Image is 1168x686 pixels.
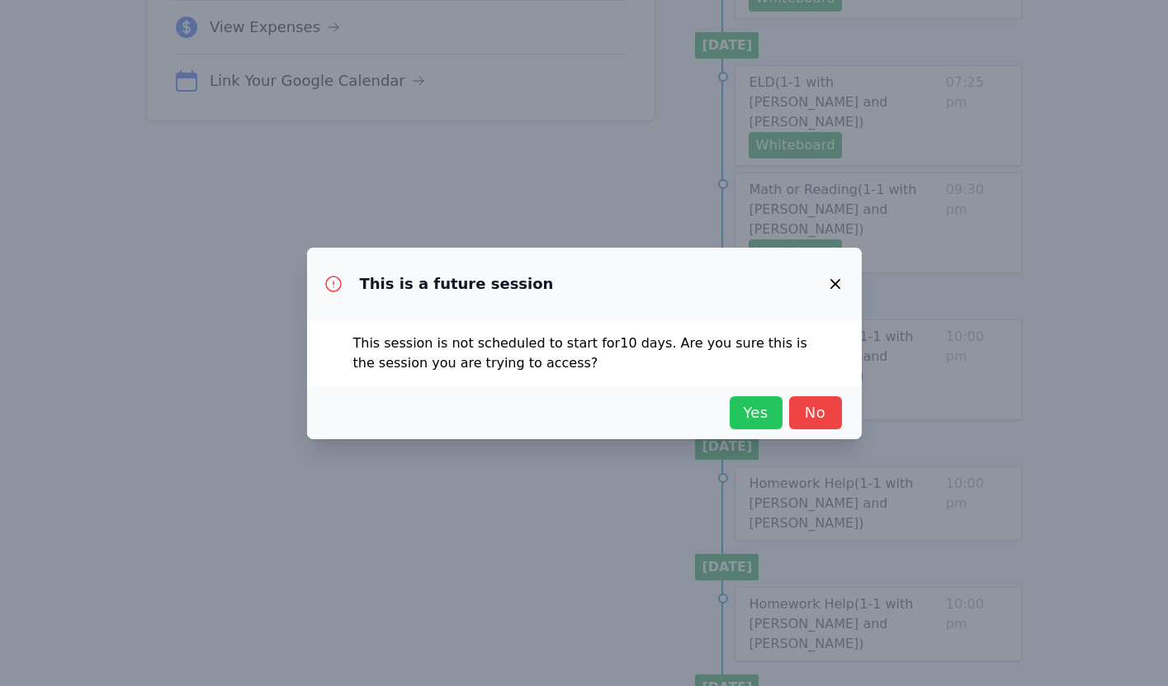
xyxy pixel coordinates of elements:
button: No [789,396,842,429]
span: No [797,401,834,424]
span: Yes [738,401,774,424]
button: Yes [730,396,783,429]
h3: This is a future session [360,274,554,294]
p: This session is not scheduled to start for 10 days . Are you sure this is the session you are try... [353,334,816,373]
